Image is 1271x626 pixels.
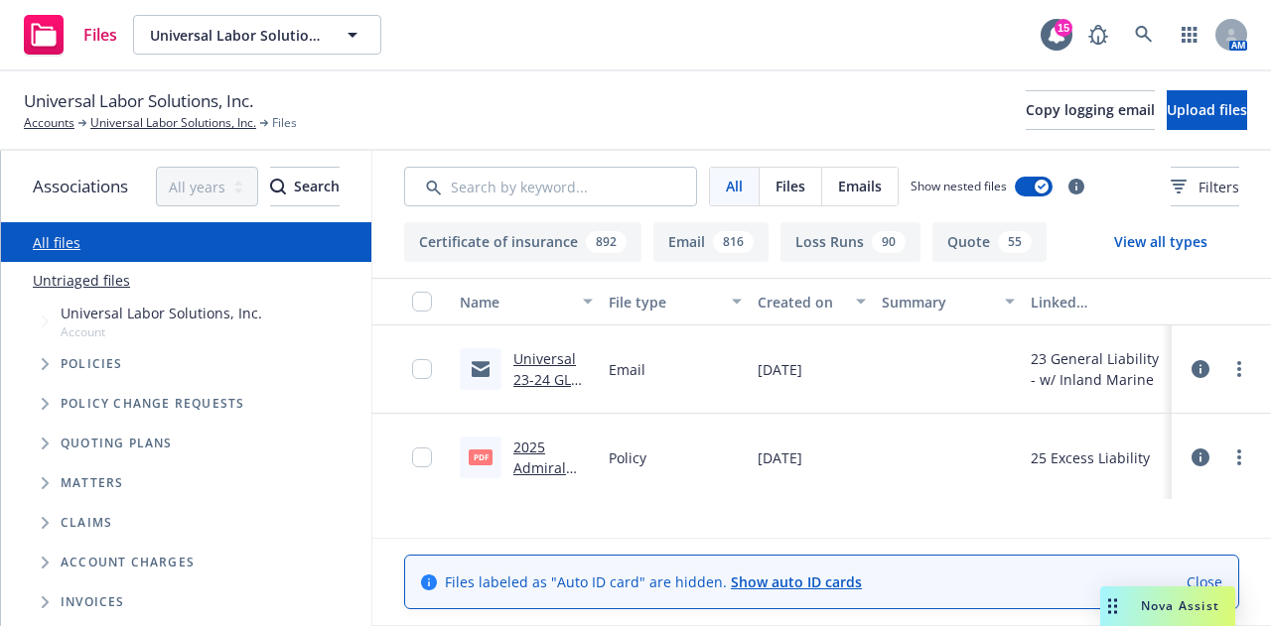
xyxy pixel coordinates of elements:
span: Filters [1199,177,1239,197]
div: Summary [882,292,993,313]
span: Policies [61,358,123,370]
div: 25 Excess Liability [1031,447,1150,468]
span: Account charges [61,557,195,568]
span: Upload files [1167,100,1247,119]
div: File type [609,292,720,313]
div: Tree Example [1,299,371,622]
button: View all types [1082,222,1239,262]
a: Report a Bug [1078,15,1118,55]
a: more [1227,357,1251,381]
a: Search [1124,15,1164,55]
span: [DATE] [758,447,802,468]
button: Upload files [1167,90,1247,130]
div: Search [270,168,340,205]
a: All files [33,233,80,252]
input: Toggle Row Selected [412,447,432,467]
div: 816 [713,231,754,253]
a: Untriaged files [33,270,130,291]
button: Summary [874,278,1023,325]
a: Files [16,7,125,63]
button: Universal Labor Solutions, Inc. [133,15,381,55]
a: Universal Labor Solutions, Inc. [90,114,256,132]
button: Certificate of insurance [404,222,641,262]
span: Universal Labor Solutions, Inc. [61,303,262,323]
span: Email [609,359,645,380]
span: Nova Assist [1141,597,1219,614]
div: 23 General Liability - w/ Inland Marine [1031,348,1164,390]
button: Email [653,222,769,262]
svg: Search [270,179,286,194]
span: Copy logging email [1026,100,1155,119]
span: Associations [33,174,128,199]
span: Files [83,27,117,43]
a: Switch app [1170,15,1209,55]
span: Policy [609,447,646,468]
a: Universal 23-24 GL Loss Runs [513,349,580,410]
button: SearchSearch [270,167,340,206]
button: Quote [932,222,1047,262]
span: Universal Labor Solutions, Inc. [150,25,322,46]
span: Emails [838,176,882,196]
span: Universal Labor Solutions, Inc. [24,88,253,114]
div: 892 [586,231,627,253]
button: Nova Assist [1100,586,1235,626]
button: Created on [750,278,874,325]
input: Select all [412,292,432,312]
span: Quoting plans [61,438,173,449]
div: Drag to move [1100,586,1125,626]
span: All [726,176,743,196]
a: Show auto ID cards [731,572,862,591]
span: Files [776,176,805,196]
span: [DATE] [758,359,802,380]
span: Account [61,323,262,340]
div: 15 [1055,19,1072,37]
input: Toggle Row Selected [412,359,432,379]
div: 90 [872,231,906,253]
button: Loss Runs [780,222,920,262]
span: Files [272,114,297,132]
button: Filters [1171,167,1239,206]
div: Created on [758,292,844,313]
span: Invoices [61,596,125,608]
span: Files labeled as "Auto ID card" are hidden. [445,571,862,592]
span: Claims [61,517,112,529]
span: Policy change requests [61,398,244,410]
div: 55 [998,231,1032,253]
button: Linked associations [1023,278,1172,325]
a: Close [1187,571,1222,592]
span: pdf [469,449,493,464]
input: Search by keyword... [404,167,697,206]
div: Name [460,292,571,313]
a: more [1227,445,1251,469]
button: File type [601,278,750,325]
span: Filters [1171,177,1239,197]
button: Name [452,278,601,325]
button: Copy logging email [1026,90,1155,130]
span: Matters [61,477,123,489]
a: 2025 Admiral Excess Liability - Policy.pdf [513,438,578,540]
span: Show nested files [911,178,1007,194]
div: Linked associations [1031,292,1164,313]
a: Accounts [24,114,74,132]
